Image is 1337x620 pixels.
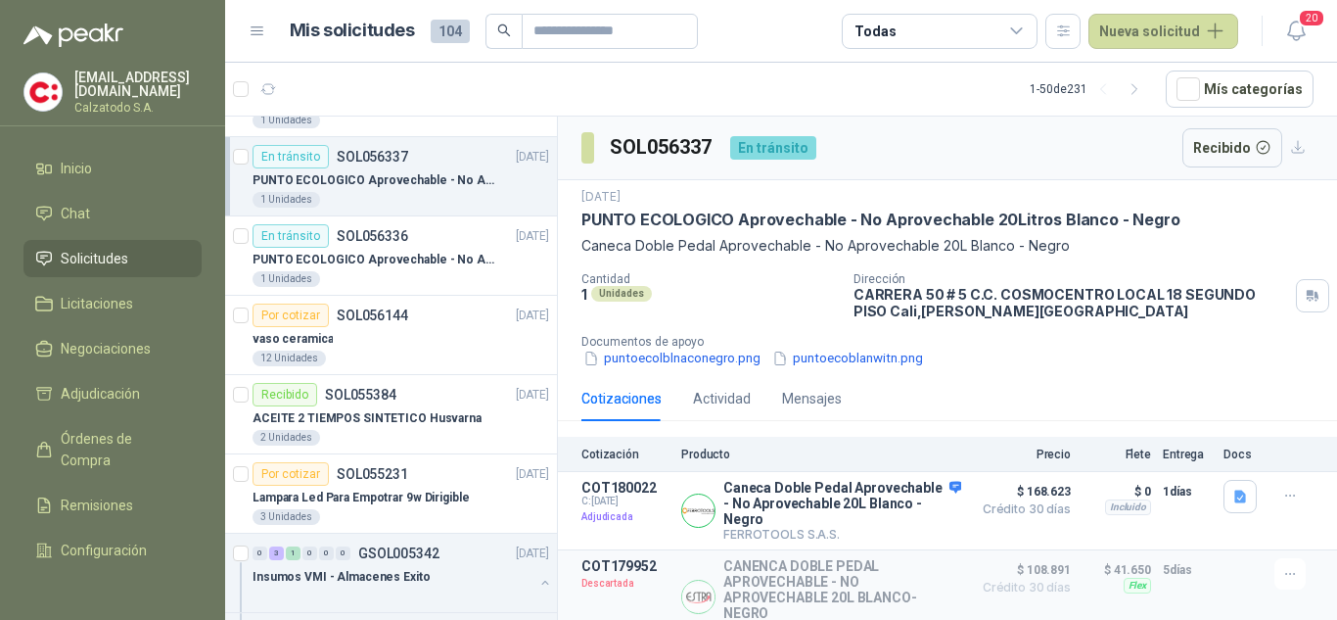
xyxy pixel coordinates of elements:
p: Entrega [1163,448,1212,461]
div: 12 Unidades [253,351,326,366]
span: Remisiones [61,495,133,516]
a: Por cotizarSOL056144[DATE] vaso ceramica12 Unidades [225,296,557,375]
div: 1 Unidades [253,192,320,208]
a: Órdenes de Compra [23,420,202,479]
p: Adjudicada [581,507,669,527]
a: Por cotizarSOL055231[DATE] Lampara Led Para Empotrar 9w Dirigible3 Unidades [225,454,557,534]
div: 0 [302,547,317,560]
p: COT180022 [581,480,669,496]
p: Dirección [853,272,1288,286]
span: Crédito 30 días [973,503,1071,515]
p: ACEITE 2 TIEMPOS SINTETICO Husvarna [253,409,482,428]
h1: Mis solicitudes [290,17,415,45]
p: PUNTO ECOLOGICO Aprovechable - No Aprovechable 20Litros Blanco - Negro [581,210,1179,230]
img: Company Logo [682,495,715,527]
p: [DATE] [516,148,549,167]
div: 3 [269,547,284,560]
p: 1 [581,286,587,303]
h3: SOL056337 [610,132,715,163]
img: Logo peakr [23,24,123,47]
a: Inicio [23,150,202,187]
p: 1 días [1163,480,1212,503]
p: vaso ceramica [253,330,333,349]
a: RecibidoSOL055384[DATE] ACEITE 2 TIEMPOS SINTETICO Husvarna2 Unidades [225,375,557,454]
div: 0 [336,547,350,560]
p: [DATE] [581,188,621,207]
p: Descartada [581,574,669,594]
div: 2 Unidades [253,430,320,446]
p: PUNTO ECOLOGICO Aprovechable - No Aprovechable 20Litros Blanco - Negro [253,251,496,269]
p: [DATE] [516,227,549,246]
p: Cantidad [581,272,838,286]
a: En tránsitoSOL056337[DATE] PUNTO ECOLOGICO Aprovechable - No Aprovechable 20Litros Blanco - Negro... [225,137,557,216]
p: Caneca Doble Pedal Aprovechable - No Aprovechable 20L Blanco - Negro [723,480,961,527]
button: puntoecolblnaconegro.png [581,349,762,369]
img: Company Logo [682,581,715,613]
p: Docs [1223,448,1263,461]
a: Chat [23,195,202,232]
button: Mís categorías [1166,71,1314,108]
span: $ 168.623 [973,480,1071,503]
p: Lampara Led Para Empotrar 9w Dirigible [253,489,469,507]
button: puntoecoblanwitn.png [770,349,925,369]
p: PUNTO ECOLOGICO Aprovechable - No Aprovechable 20Litros Blanco - Negro [253,171,496,190]
img: Company Logo [24,73,62,111]
a: Adjudicación [23,375,202,412]
p: Documentos de apoyo [581,335,1329,349]
div: Incluido [1105,500,1151,515]
div: 1 - 50 de 231 [1030,73,1150,105]
p: FERROTOOLS S.A.S. [723,527,961,542]
p: SOL056144 [337,309,408,322]
div: 0 [253,547,267,560]
p: COT179952 [581,558,669,574]
span: Órdenes de Compra [61,428,183,471]
p: $ 41.650 [1083,558,1151,582]
div: 3 Unidades [253,509,320,525]
span: C: [DATE] [581,496,669,507]
p: $ 0 [1083,480,1151,503]
p: CARRERA 50 # 5 C.C. COSMOCENTRO LOCAL 18 SEGUNDO PISO Cali , [PERSON_NAME][GEOGRAPHIC_DATA] [853,286,1288,319]
a: 0 3 1 0 0 0 GSOL005342[DATE] Insumos VMI - Almacenes Exito [253,542,553,604]
button: Recibido [1182,128,1283,167]
p: [DATE] [516,307,549,325]
span: Inicio [61,158,92,179]
p: Precio [973,448,1071,461]
p: Caneca Doble Pedal Aprovechable - No Aprovechable 20L Blanco - Negro [581,235,1314,257]
div: Todas [854,21,896,42]
div: Flex [1124,578,1151,594]
p: SOL056336 [337,229,408,243]
a: Configuración [23,532,202,569]
p: SOL056337 [337,150,408,164]
a: En tránsitoSOL056336[DATE] PUNTO ECOLOGICO Aprovechable - No Aprovechable 20Litros Blanco - Negro... [225,216,557,296]
div: 1 Unidades [253,113,320,128]
button: 20 [1278,14,1314,49]
div: 1 [286,547,300,560]
div: Mensajes [782,388,842,409]
p: [DATE] [516,545,549,563]
div: Unidades [591,286,652,302]
span: Chat [61,203,90,224]
p: [DATE] [516,386,549,405]
span: Adjudicación [61,383,140,405]
button: Nueva solicitud [1088,14,1238,49]
span: 104 [431,20,470,43]
div: Recibido [253,383,317,406]
a: Remisiones [23,487,202,524]
span: Negociaciones [61,338,151,359]
div: En tránsito [253,145,329,168]
div: Por cotizar [253,462,329,486]
div: Actividad [693,388,751,409]
p: SOL055231 [337,467,408,481]
span: $ 108.891 [973,558,1071,582]
div: Por cotizar [253,304,329,327]
p: SOL055384 [325,388,396,402]
p: GSOL005342 [358,547,439,560]
span: Crédito 30 días [973,582,1071,594]
a: Negociaciones [23,330,202,367]
p: Producto [681,448,961,461]
a: Solicitudes [23,240,202,277]
p: 5 días [1163,558,1212,582]
div: En tránsito [730,136,816,160]
p: [DATE] [516,465,549,484]
a: Licitaciones [23,285,202,322]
